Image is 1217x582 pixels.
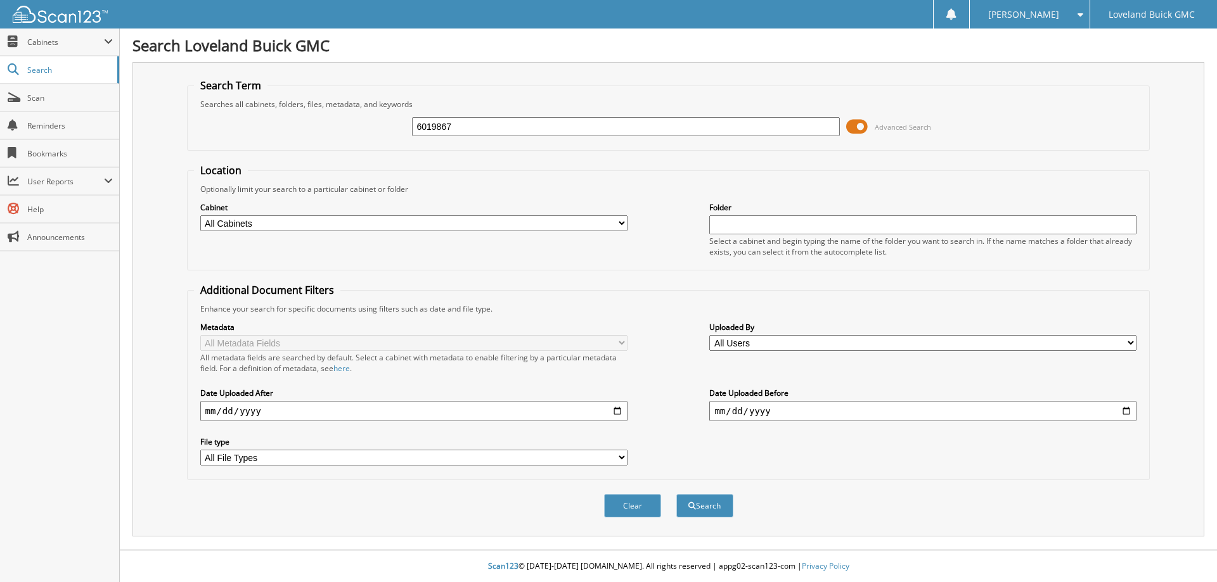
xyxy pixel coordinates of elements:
label: Cabinet [200,202,628,213]
span: Scan [27,92,113,103]
span: Loveland Buick GMC [1109,11,1195,18]
span: Announcements [27,232,113,243]
iframe: Chat Widget [1154,521,1217,582]
span: Reminders [27,120,113,131]
span: Advanced Search [875,122,931,132]
span: Cabinets [27,37,104,47]
div: Enhance your search for specific documents using filters such as date and file type. [194,303,1143,314]
label: Date Uploaded Before [709,388,1137,398]
input: start [200,401,628,421]
div: Select a cabinet and begin typing the name of the folder you want to search in. If the name match... [709,236,1137,257]
img: scan123-logo-white.svg [13,6,108,23]
label: Date Uploaded After [200,388,628,398]
label: File type [200,436,628,447]
label: Folder [709,202,1137,213]
div: All metadata fields are searched by default. Select a cabinet with metadata to enable filtering b... [200,352,628,374]
input: end [709,401,1137,421]
a: here [333,363,350,374]
legend: Additional Document Filters [194,283,340,297]
span: Scan123 [488,560,518,571]
legend: Location [194,163,248,177]
span: Search [27,65,111,75]
button: Search [676,494,733,517]
legend: Search Term [194,79,267,92]
a: Privacy Policy [802,560,849,571]
h1: Search Loveland Buick GMC [132,35,1204,56]
span: User Reports [27,176,104,187]
label: Uploaded By [709,322,1137,332]
label: Metadata [200,322,628,332]
button: Clear [604,494,661,517]
div: Searches all cabinets, folders, files, metadata, and keywords [194,99,1143,110]
div: Optionally limit your search to a particular cabinet or folder [194,184,1143,194]
div: © [DATE]-[DATE] [DOMAIN_NAME]. All rights reserved | appg02-scan123-com | [120,551,1217,582]
span: Bookmarks [27,148,113,159]
span: Help [27,204,113,215]
span: [PERSON_NAME] [988,11,1059,18]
